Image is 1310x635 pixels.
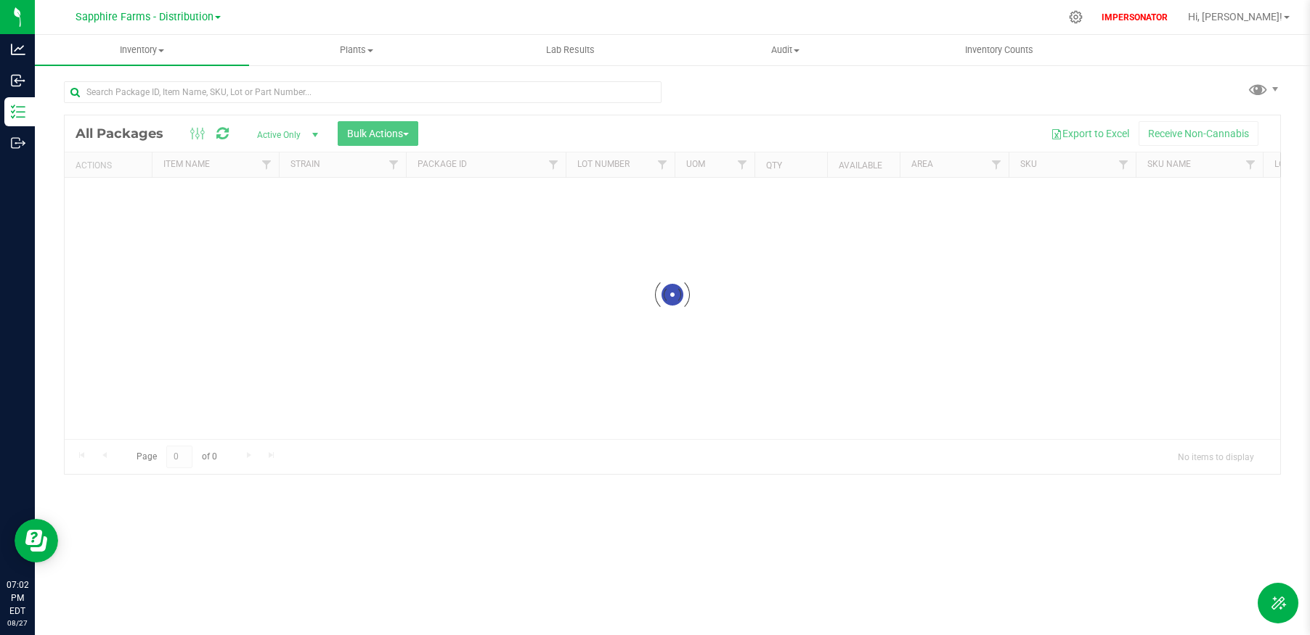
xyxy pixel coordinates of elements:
[15,519,58,562] iframe: Resource center
[11,42,25,57] inline-svg: Analytics
[76,11,213,23] span: Sapphire Farms - Distribution
[945,44,1053,57] span: Inventory Counts
[64,81,662,103] input: Search Package ID, Item Name, SKU, Lot or Part Number...
[679,44,892,57] span: Audit
[1258,583,1298,623] button: Toggle Menu
[249,35,463,65] a: Plants
[1096,11,1173,24] p: IMPERSONATOR
[526,44,614,57] span: Lab Results
[250,44,463,57] span: Plants
[7,578,28,618] p: 07:02 PM EDT
[11,136,25,150] inline-svg: Outbound
[1067,10,1085,24] div: Manage settings
[7,618,28,628] p: 08/27
[463,35,678,65] a: Lab Results
[1188,11,1282,22] span: Hi, [PERSON_NAME]!
[35,44,249,57] span: Inventory
[35,35,249,65] a: Inventory
[11,73,25,88] inline-svg: Inbound
[678,35,892,65] a: Audit
[892,35,1107,65] a: Inventory Counts
[11,105,25,119] inline-svg: Inventory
